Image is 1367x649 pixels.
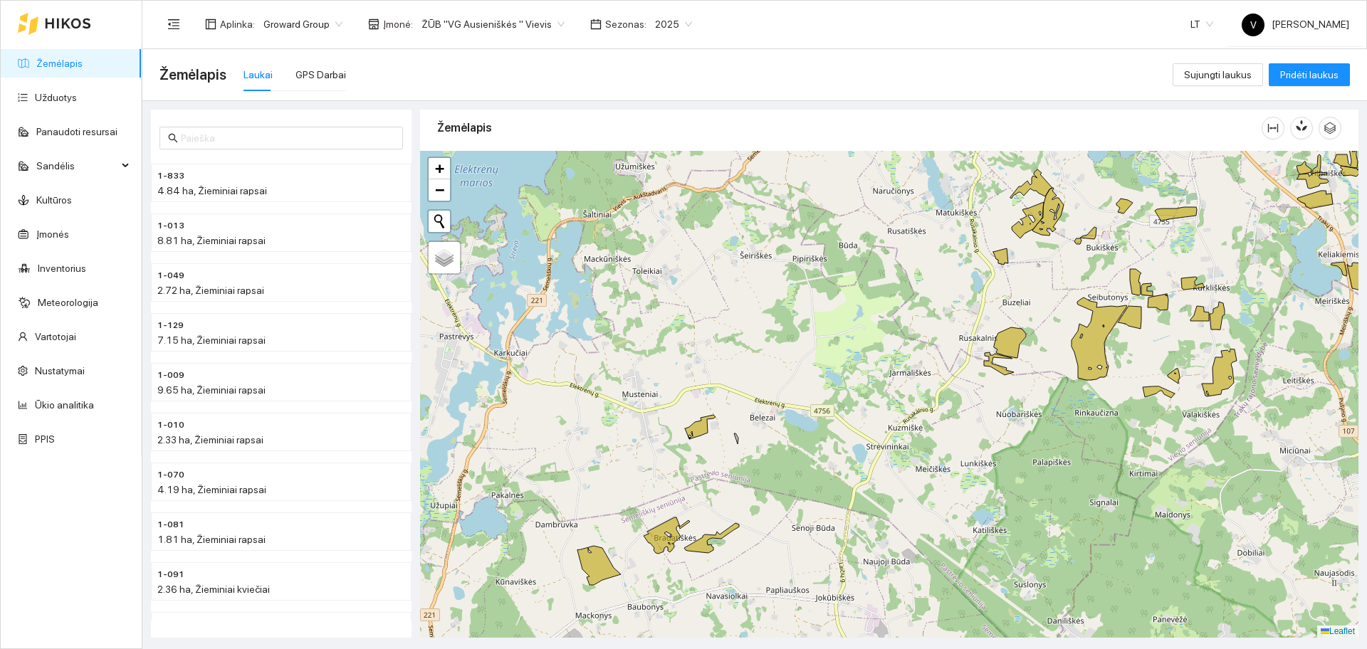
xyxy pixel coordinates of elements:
a: Vartotojai [35,331,76,342]
span: 4.19 ha, Žieminiai rapsai [157,484,266,495]
span: 2.33 ha, Žieminiai rapsai [157,434,263,445]
a: Užduotys [35,92,77,103]
span: 8.81 ha, Žieminiai rapsai [157,235,266,246]
a: Ūkio analitika [35,399,94,411]
span: 2025 [655,14,692,35]
a: Nustatymai [35,365,85,376]
span: ŽŪB "VG Ausieniškės " Vievis [421,14,565,35]
span: column-width [1262,122,1284,134]
span: Aplinka : [220,16,255,32]
span: Įmonė : [383,16,413,32]
button: menu-fold [159,10,188,38]
a: Leaflet [1321,626,1355,636]
span: 2.72 ha, Žieminiai rapsai [157,285,264,296]
span: 4.84 ha, Žieminiai rapsai [157,185,267,196]
span: 1-833 [157,169,184,183]
span: Groward Group [263,14,342,35]
a: Meteorologija [38,297,98,308]
button: Initiate a new search [429,211,450,232]
a: Žemėlapis [36,58,83,69]
span: shop [368,19,379,30]
span: menu-fold [167,18,180,31]
span: 1-109 [157,618,184,631]
a: Sujungti laukus [1173,69,1263,80]
input: Paieška [181,130,394,146]
span: 1-009 [157,369,184,382]
span: Sujungti laukus [1184,67,1252,83]
a: Inventorius [38,263,86,274]
a: Kultūros [36,194,72,206]
span: 2.36 ha, Žieminiai kviečiai [157,584,270,595]
a: PPIS [35,433,55,445]
span: layout [205,19,216,30]
span: 9.65 ha, Žieminiai rapsai [157,384,266,396]
span: Sezonas : [605,16,646,32]
span: 1-070 [157,468,184,482]
span: V [1250,14,1257,36]
a: Zoom in [429,158,450,179]
span: + [435,159,444,177]
span: LT [1190,14,1213,35]
a: Zoom out [429,179,450,201]
span: 1-049 [157,269,184,283]
span: − [435,181,444,199]
span: 1-129 [157,319,184,332]
div: Laukai [243,67,273,83]
span: calendar [590,19,602,30]
span: 1.81 ha, Žieminiai rapsai [157,534,266,545]
span: Pridėti laukus [1280,67,1339,83]
a: Panaudoti resursai [36,126,117,137]
button: column-width [1262,117,1284,139]
button: Pridėti laukus [1269,63,1350,86]
span: 1-091 [157,568,184,581]
a: Layers [429,242,460,273]
button: Sujungti laukus [1173,63,1263,86]
span: 1-081 [157,518,184,532]
span: 7.15 ha, Žieminiai rapsai [157,334,266,346]
div: GPS Darbai [295,67,346,83]
span: search [168,133,178,143]
span: [PERSON_NAME] [1242,19,1349,30]
span: Sandėlis [36,152,117,180]
div: Žemėlapis [437,107,1262,148]
span: 1-010 [157,418,184,432]
a: Įmonės [36,228,69,240]
span: Žemėlapis [159,63,226,86]
span: 1-013 [157,219,184,233]
a: Pridėti laukus [1269,69,1350,80]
